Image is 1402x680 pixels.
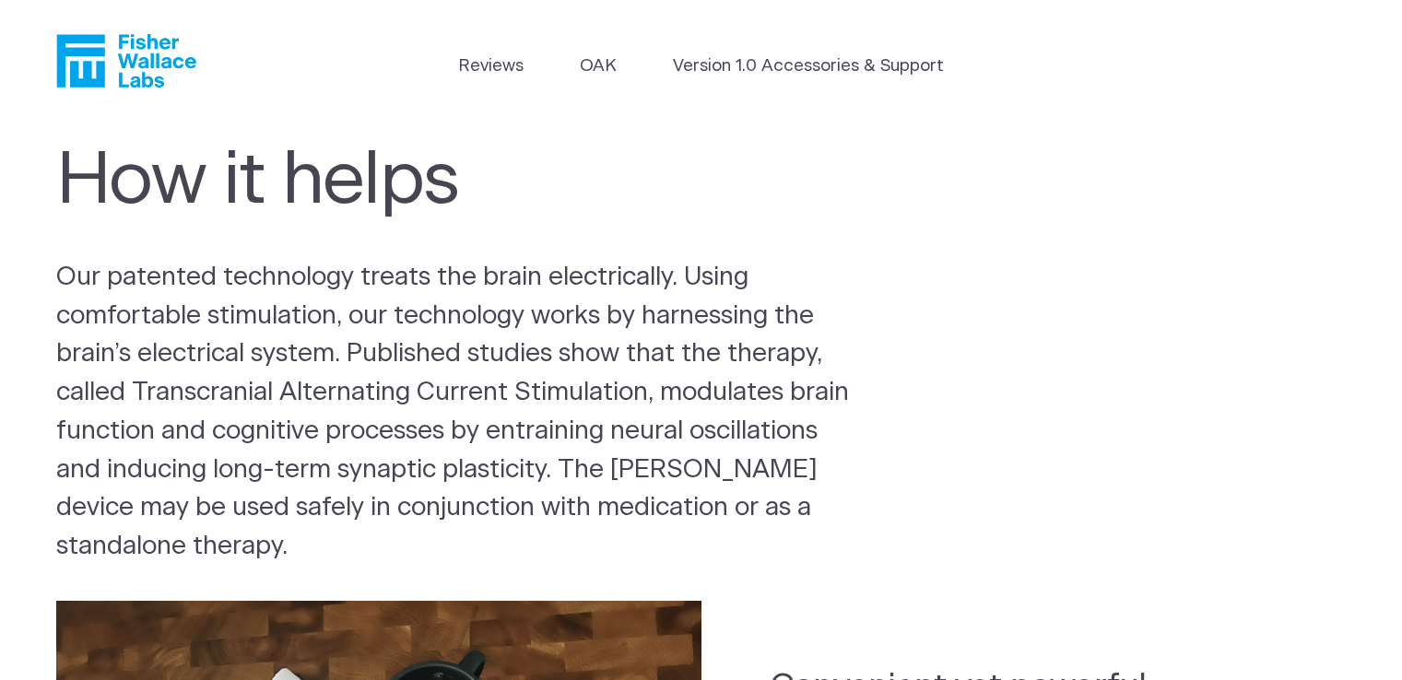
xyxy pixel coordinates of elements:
[56,139,823,224] h1: How it helps
[56,259,862,567] p: Our patented technology treats the brain electrically. Using comfortable stimulation, our technol...
[458,53,524,79] a: Reviews
[56,34,196,88] a: Fisher Wallace
[673,53,944,79] a: Version 1.0 Accessories & Support
[580,53,617,79] a: OAK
